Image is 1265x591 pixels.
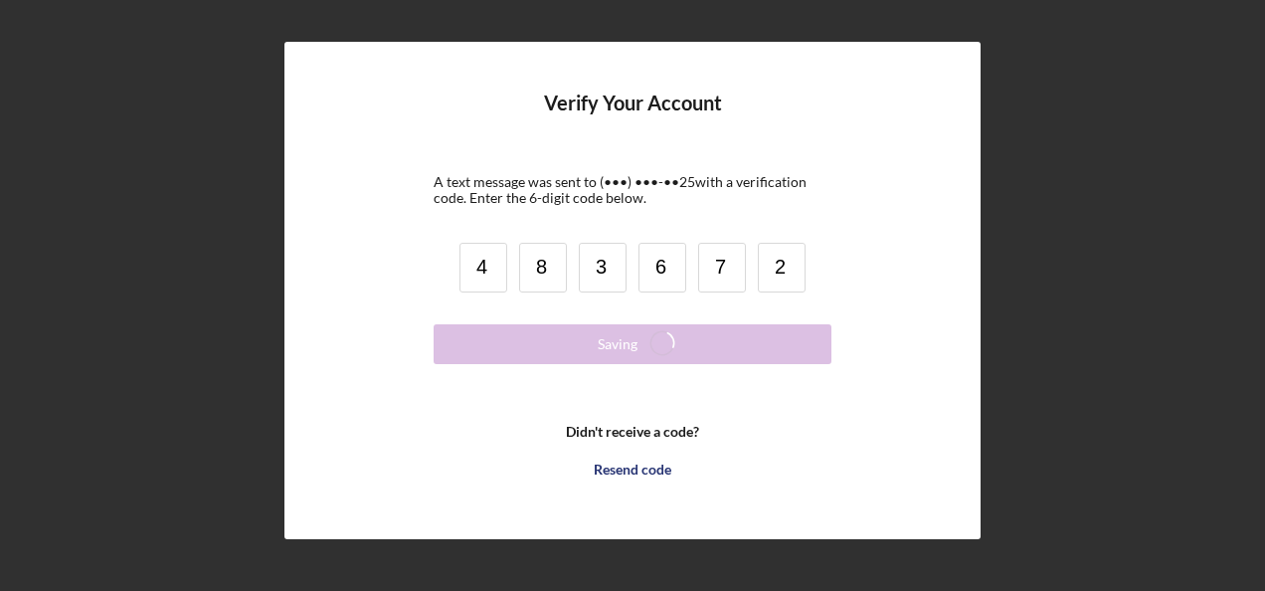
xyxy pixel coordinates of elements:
div: Resend code [594,450,671,490]
div: A text message was sent to (•••) •••-•• 25 with a verification code. Enter the 6-digit code below. [434,174,831,206]
h4: Verify Your Account [544,92,722,144]
div: Saving [598,324,637,364]
button: Resend code [434,450,831,490]
b: Didn't receive a code? [566,424,699,440]
button: Saving [434,324,831,364]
